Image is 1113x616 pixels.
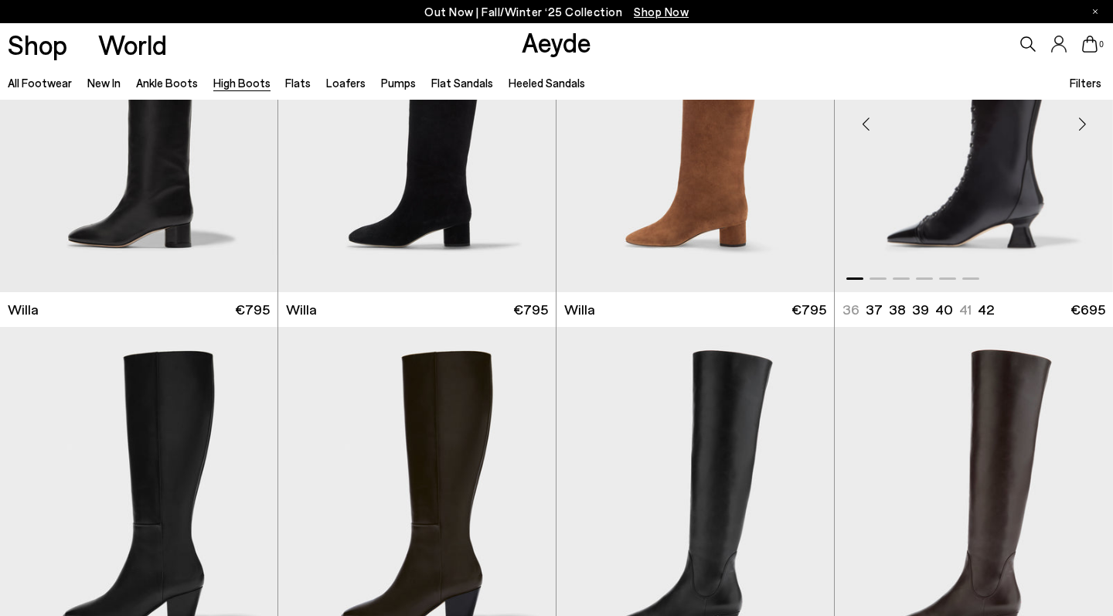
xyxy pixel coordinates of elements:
a: Aeyde [522,26,591,58]
span: Willa [564,300,595,319]
a: Flat Sandals [431,76,493,90]
a: Heeled Sandals [509,76,585,90]
li: 40 [935,300,953,319]
p: Out Now | Fall/Winter ‘25 Collection [424,2,689,22]
a: World [98,31,167,58]
li: 38 [889,300,906,319]
a: New In [87,76,121,90]
span: Willa [8,300,39,319]
span: €795 [513,300,548,319]
li: 37 [866,300,883,319]
span: 0 [1098,40,1105,49]
a: Shop [8,31,67,58]
a: Pumps [381,76,416,90]
span: Willa [286,300,317,319]
div: Next slide [1059,100,1105,147]
span: €795 [235,300,270,319]
ul: variant [842,300,989,319]
div: Previous slide [842,100,889,147]
li: 39 [912,300,929,319]
a: 0 [1082,36,1098,53]
span: Navigate to /collections/new-in [634,5,689,19]
a: High Boots [213,76,271,90]
span: Filters [1070,76,1101,90]
a: Ankle Boots [136,76,198,90]
a: Willa €795 [278,292,556,327]
a: Flats [285,76,311,90]
a: Loafers [326,76,366,90]
span: €695 [1070,300,1105,319]
span: €795 [791,300,826,319]
a: 36 37 38 39 40 41 42 €695 [835,292,1113,327]
a: All Footwear [8,76,72,90]
a: Willa €795 [556,292,834,327]
li: 42 [978,300,994,319]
